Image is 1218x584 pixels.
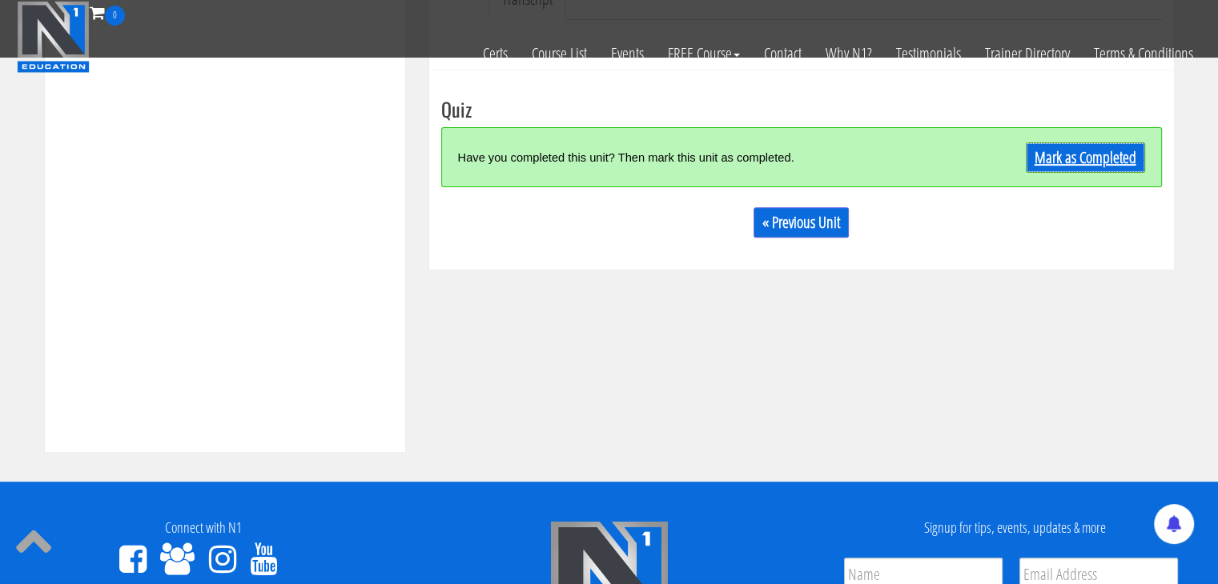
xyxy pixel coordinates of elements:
a: Why N1? [814,26,884,82]
span: 0 [105,6,125,26]
a: 0 [90,2,125,23]
a: « Previous Unit [754,207,849,238]
a: Certs [471,26,520,82]
a: Contact [752,26,814,82]
a: Trainer Directory [973,26,1082,82]
a: Testimonials [884,26,973,82]
a: Mark as Completed [1026,142,1145,173]
h4: Signup for tips, events, updates & more [824,520,1206,536]
a: Events [599,26,656,82]
a: Course List [520,26,599,82]
div: Have you completed this unit? Then mark this unit as completed. [458,140,965,174]
a: FREE Course [656,26,752,82]
h4: Connect with N1 [12,520,394,536]
img: n1-education [17,1,90,73]
a: Terms & Conditions [1082,26,1205,82]
h3: Quiz [441,98,1162,119]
